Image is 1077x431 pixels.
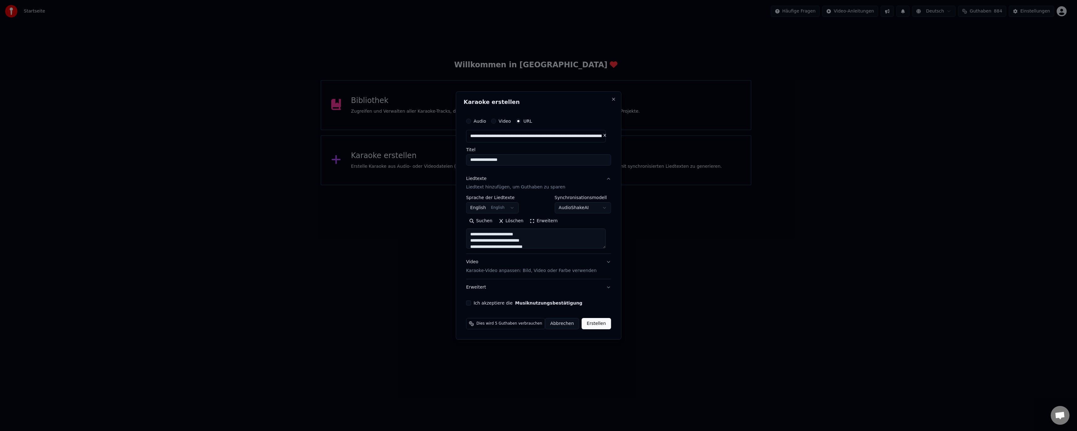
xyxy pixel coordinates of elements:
[554,196,611,200] label: Synchronisationsmodell
[545,318,579,329] button: Abbrechen
[464,99,614,105] h2: Karaoke erstellen
[466,268,597,274] p: Karaoke-Video anpassen: Bild, Video oder Farbe verwenden
[466,254,611,279] button: VideoKaraoke-Video anpassen: Bild, Video oder Farbe verwenden
[466,171,611,196] button: LiedtexteLiedtext hinzufügen, um Guthaben zu sparen
[496,216,527,226] button: Löschen
[466,216,496,226] button: Suchen
[474,301,582,305] label: Ich akzeptiere die
[477,321,542,326] span: Dies wird 5 Guthaben verbrauchen
[515,301,582,305] button: Ich akzeptiere die
[466,279,611,295] button: Erweitert
[466,147,611,152] label: Titel
[466,196,611,254] div: LiedtexteLiedtext hinzufügen, um Guthaben zu sparen
[466,176,487,182] div: Liedtexte
[474,119,486,123] label: Audio
[527,216,561,226] button: Erweitern
[466,184,565,191] p: Liedtext hinzufügen, um Guthaben zu sparen
[498,119,511,123] label: Video
[523,119,532,123] label: URL
[582,318,611,329] button: Erstellen
[466,259,597,274] div: Video
[466,196,519,200] label: Sprache der Liedtexte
